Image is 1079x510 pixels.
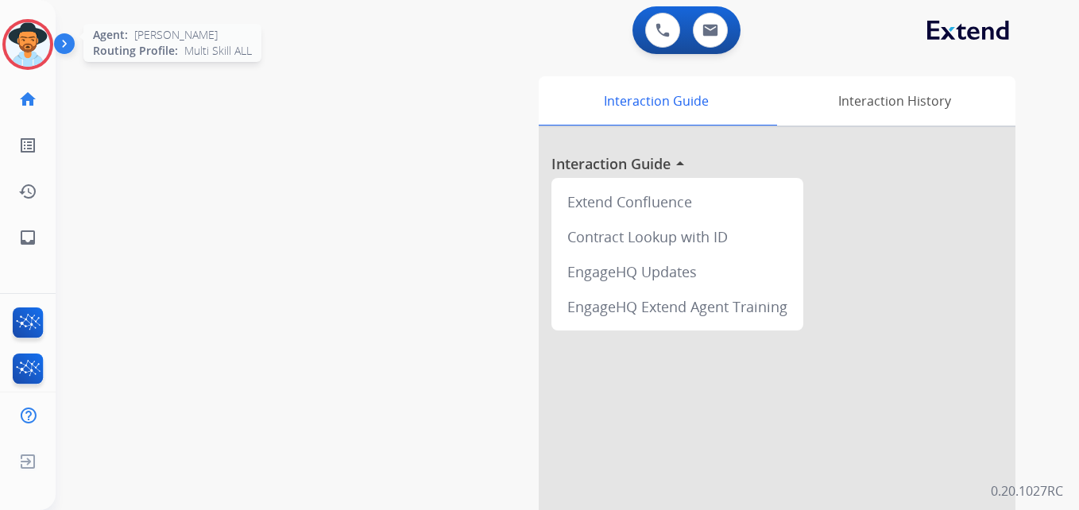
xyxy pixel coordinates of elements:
div: Interaction Guide [539,76,773,126]
span: Routing Profile: [93,43,178,59]
div: Interaction History [773,76,1015,126]
span: Agent: [93,27,128,43]
div: Extend Confluence [558,184,797,219]
mat-icon: history [18,182,37,201]
mat-icon: home [18,90,37,109]
mat-icon: list_alt [18,136,37,155]
div: EngageHQ Updates [558,254,797,289]
div: EngageHQ Extend Agent Training [558,289,797,324]
mat-icon: inbox [18,228,37,247]
img: avatar [6,22,50,67]
p: 0.20.1027RC [991,481,1063,500]
span: [PERSON_NAME] [134,27,218,43]
div: Contract Lookup with ID [558,219,797,254]
span: Multi Skill ALL [184,43,252,59]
